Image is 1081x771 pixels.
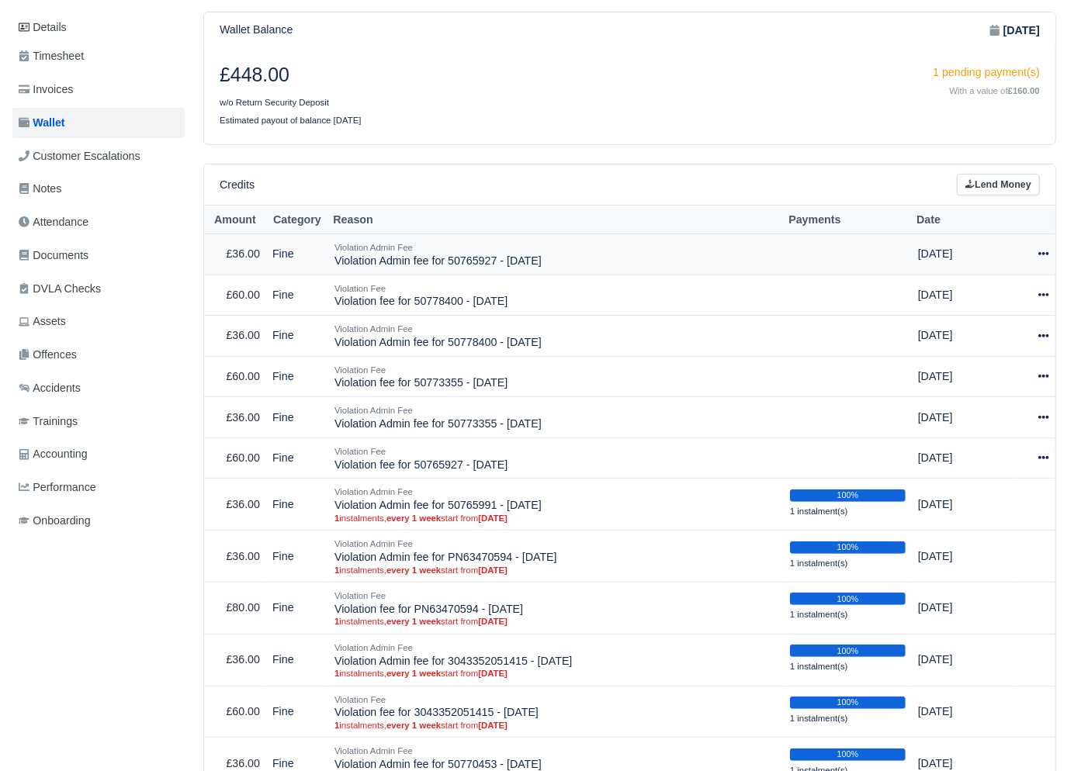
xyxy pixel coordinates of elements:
h3: £448.00 [220,64,618,87]
a: Accidents [12,373,185,403]
a: Accounting [12,439,185,469]
strong: £160.00 [1008,86,1040,95]
strong: [DATE] [478,565,508,575]
td: £36.00 [204,233,266,275]
a: Attendance [12,207,185,237]
td: Violation fee for 50778400 - [DATE] [328,275,784,316]
strong: every 1 week [386,721,441,730]
td: £36.00 [204,531,266,583]
small: Estimated payout of balance [DATE] [220,116,362,125]
td: Fine [266,397,328,438]
a: Wallet [12,108,185,138]
strong: every 1 week [386,669,441,678]
small: instalments, start from [334,668,778,679]
small: instalments, start from [334,565,778,576]
small: 1 instalment(s) [790,610,848,619]
h6: Wallet Balance [220,23,293,36]
small: Violation Fee [334,695,386,704]
a: Onboarding [12,506,185,536]
span: Attendance [19,213,88,231]
small: 1 instalment(s) [790,714,848,723]
td: Fine [266,582,328,634]
span: Documents [19,247,88,264]
small: w/o Return Security Deposit [220,98,329,107]
th: Payments [784,206,912,234]
span: Performance [19,479,96,496]
a: Offences [12,340,185,370]
small: 1 instalment(s) [790,507,848,516]
td: Fine [266,437,328,479]
iframe: Chat Widget [1003,697,1081,771]
a: Lend Money [957,174,1040,196]
a: Trainings [12,406,185,437]
td: Fine [266,233,328,275]
td: Fine [266,531,328,583]
th: Reason [328,206,784,234]
td: £60.00 [204,437,266,479]
a: Customer Escalations [12,141,185,171]
a: Notes [12,174,185,204]
small: Violation Fee [334,365,386,375]
td: £36.00 [204,634,266,686]
small: Violation Fee [334,284,386,293]
td: Violation Admin fee for 50765927 - [DATE] [328,233,784,275]
td: £36.00 [204,316,266,357]
small: Violation Admin Fee [334,746,413,755]
span: Assets [19,313,66,330]
small: With a value of [950,86,1040,95]
td: Fine [266,275,328,316]
td: Violation fee for 3043352051415 - [DATE] [328,686,784,738]
strong: 1 [334,617,339,626]
div: 1 pending payment(s) [642,64,1041,81]
td: [DATE] [912,275,1013,316]
span: Trainings [19,413,78,430]
small: Violation Admin Fee [334,243,413,252]
td: [DATE] [912,582,1013,634]
strong: [DATE] [478,721,508,730]
div: 100% [790,749,906,761]
a: Timesheet [12,41,185,71]
td: £60.00 [204,356,266,397]
span: Wallet [19,114,65,132]
small: 1 instalment(s) [790,662,848,671]
strong: 1 [334,513,339,523]
strong: 1 [334,669,339,678]
div: 100% [790,541,906,554]
strong: 1 [334,721,339,730]
small: instalments, start from [334,513,778,524]
td: Violation fee for 50773355 - [DATE] [328,356,784,397]
td: £36.00 [204,479,266,531]
span: Timesheet [19,47,84,65]
strong: [DATE] [478,617,508,626]
td: Fine [266,686,328,738]
small: Violation Admin Fee [334,643,413,652]
td: Violation Admin fee for PN63470594 - [DATE] [328,531,784,583]
span: Accounting [19,445,88,463]
small: instalments, start from [334,720,778,731]
a: Invoices [12,74,185,105]
td: Fine [266,316,328,357]
div: 100% [790,593,906,605]
td: [DATE] [912,233,1013,275]
div: 100% [790,489,906,502]
strong: every 1 week [386,617,441,626]
td: Fine [266,634,328,686]
span: Invoices [19,81,73,99]
small: instalments, start from [334,616,778,627]
span: Onboarding [19,512,91,530]
h6: Credits [220,178,255,192]
td: Violation Admin fee for 50773355 - [DATE] [328,397,784,438]
td: Violation fee for 50765927 - [DATE] [328,437,784,479]
td: [DATE] [912,437,1013,479]
small: Violation Admin Fee [334,406,413,415]
a: Assets [12,306,185,337]
strong: [DATE] [1003,22,1040,40]
td: Violation fee for PN63470594 - [DATE] [328,582,784,634]
a: DVLA Checks [12,274,185,304]
small: Violation Admin Fee [334,539,413,548]
td: £60.00 [204,275,266,316]
span: Customer Escalations [19,147,140,165]
span: Notes [19,180,61,198]
td: Fine [266,356,328,397]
